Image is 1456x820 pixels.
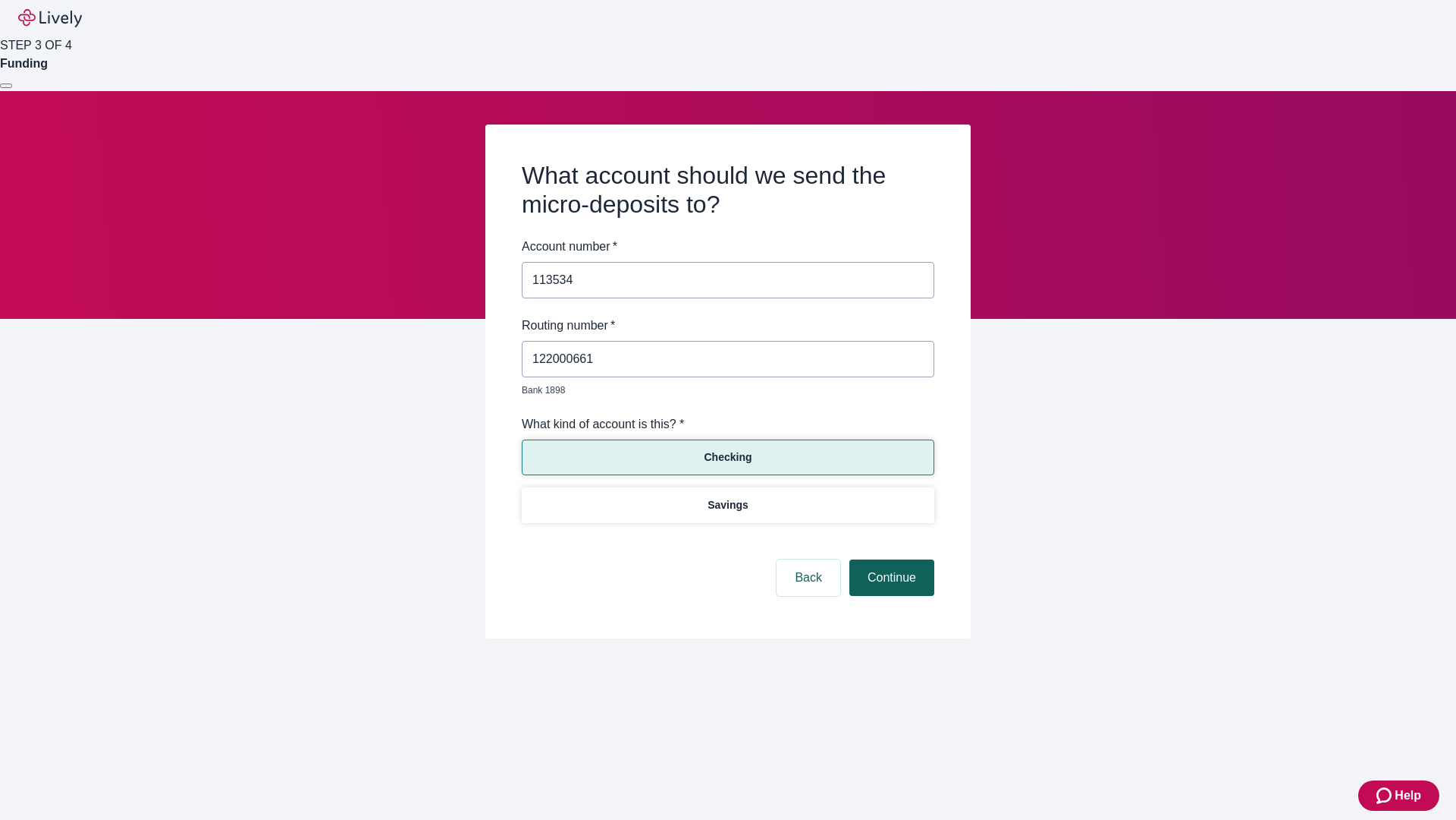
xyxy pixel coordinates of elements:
span: Help [1395,787,1421,805]
label: What kind of account is this? * [522,415,684,434]
p: Bank 1898 [522,383,924,397]
p: Savings [708,497,748,513]
label: Account number [522,238,617,256]
button: Continue [849,560,934,596]
svg: Zendesk support icon [1376,787,1395,805]
p: Checking [704,449,752,465]
button: Zendesk support iconHelp [1358,781,1439,811]
button: Checking [522,440,934,475]
button: Back [777,560,840,596]
img: Lively [18,9,82,27]
label: Routing number [522,317,615,335]
h2: What account should we send the micro-deposits to? [522,161,934,219]
button: Savings [522,487,934,523]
